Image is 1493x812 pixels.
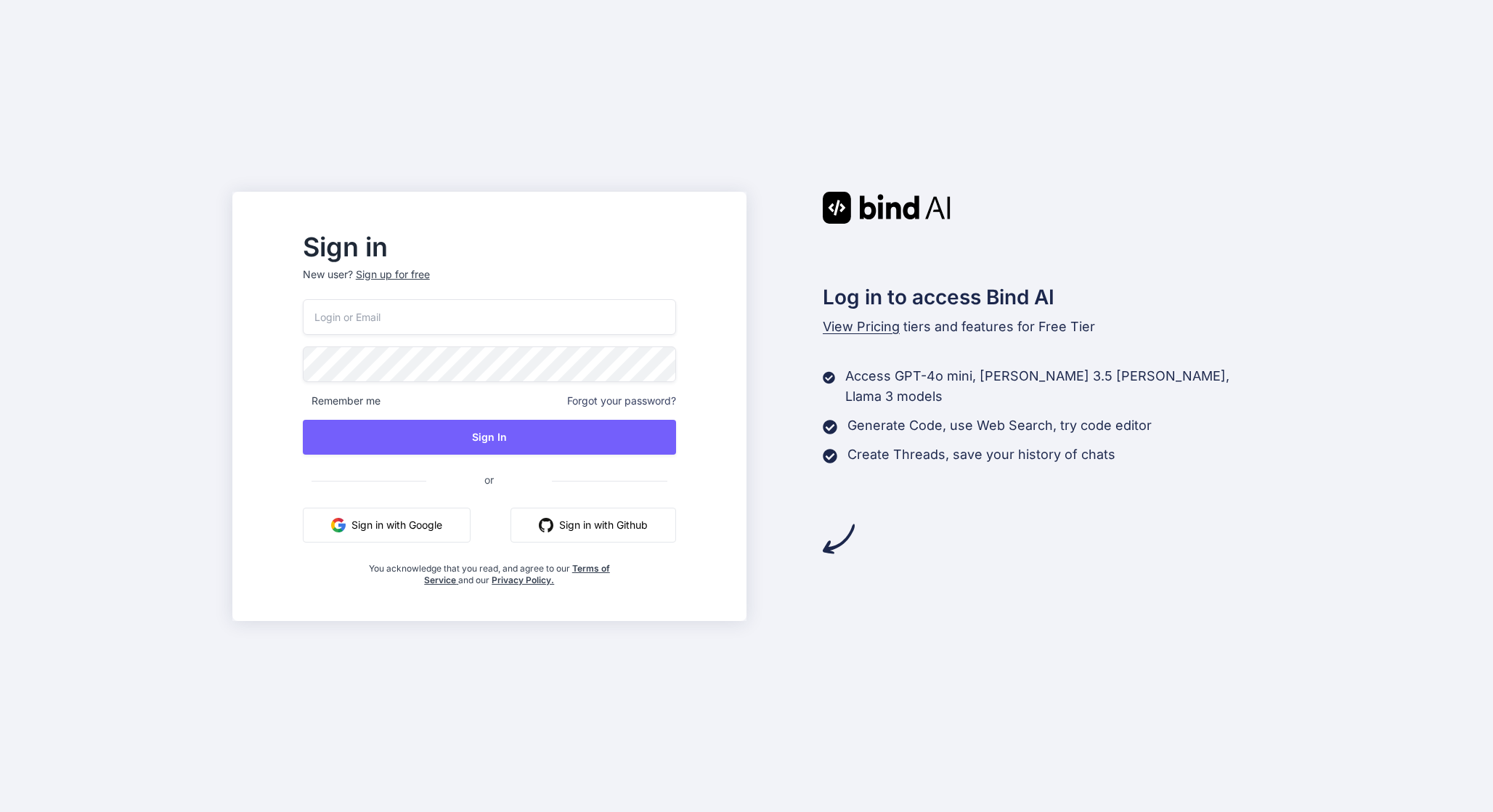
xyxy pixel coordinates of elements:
[303,508,471,543] button: Sign in with Google
[823,319,900,334] span: View Pricing
[303,420,676,455] button: Sign In
[303,299,676,335] input: Login or Email
[356,267,430,282] div: Sign up for free
[823,523,855,555] img: arrow
[845,366,1261,407] p: Access GPT-4o mini, [PERSON_NAME] 3.5 [PERSON_NAME], Llama 3 models
[847,415,1152,436] p: Generate Code, use Web Search, try code editor
[331,518,346,532] img: google
[303,394,381,408] span: Remember me
[303,235,676,259] h2: Sign in
[365,554,614,586] div: You acknowledge that you read, and agree to our and our
[426,462,552,498] span: or
[847,444,1115,465] p: Create Threads, save your history of chats
[567,394,676,408] span: Forgot your password?
[303,267,676,299] p: New user?
[823,282,1261,312] h2: Log in to access Bind AI
[823,317,1261,337] p: tiers and features for Free Tier
[539,518,553,532] img: github
[823,192,951,224] img: Bind AI logo
[492,575,554,585] a: Privacy Policy.
[424,563,610,585] a: Terms of Service
[510,508,676,543] button: Sign in with Github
